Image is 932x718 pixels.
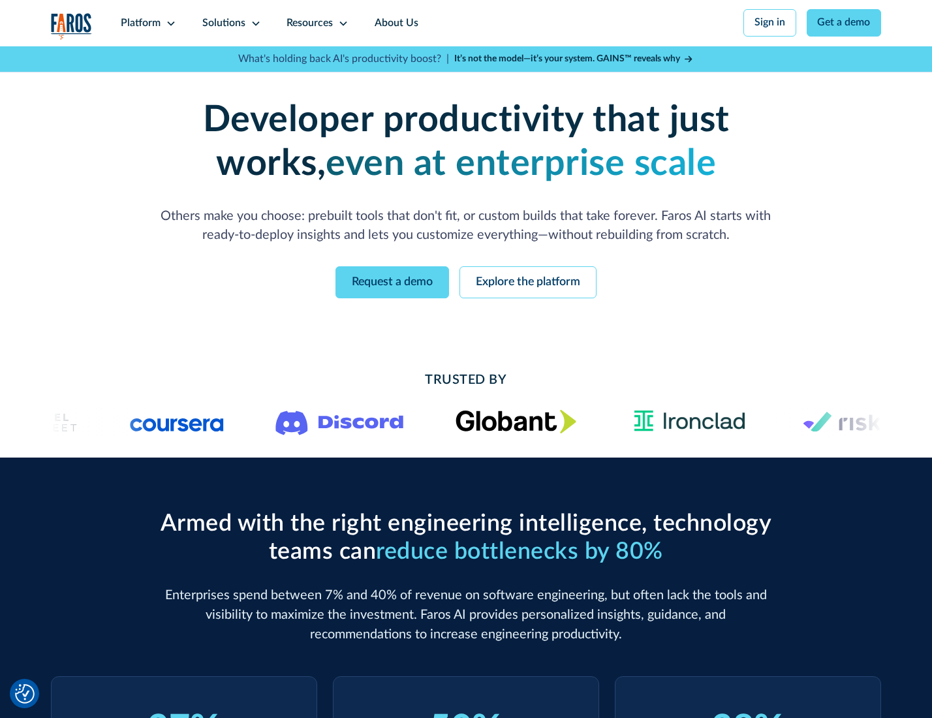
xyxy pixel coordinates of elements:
strong: It’s not the model—it’s your system. GAINS™ reveals why [454,54,680,63]
img: Logo of the online learning platform Coursera. [130,411,224,432]
h2: Trusted By [155,371,777,390]
div: Platform [121,16,161,31]
img: Logo of the communication platform Discord. [275,408,403,435]
div: Solutions [202,16,245,31]
a: Request a demo [335,266,449,298]
a: home [51,13,93,40]
p: Others make you choose: prebuilt tools that don't fit, or custom builds that take forever. Faros ... [155,207,777,246]
strong: Developer productivity that just works, [203,102,730,182]
img: Ironclad Logo [628,406,751,437]
button: Cookie Settings [15,684,35,704]
h2: Armed with the right engineering intelligence, technology teams can [155,510,777,566]
span: reduce bottlenecks by 80% [376,540,663,563]
a: It’s not the model—it’s your system. GAINS™ reveals why [454,52,694,66]
a: Explore the platform [459,266,597,298]
p: What's holding back AI's productivity boost? | [238,52,449,67]
div: Resources [287,16,333,31]
strong: even at enterprise scale [326,146,716,182]
a: Get a demo [807,9,882,37]
img: Globant's logo [456,409,576,433]
img: Logo of the analytics and reporting company Faros. [51,13,93,40]
img: Revisit consent button [15,684,35,704]
p: Enterprises spend between 7% and 40% of revenue on software engineering, but often lack the tools... [155,586,777,644]
a: Sign in [743,9,796,37]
